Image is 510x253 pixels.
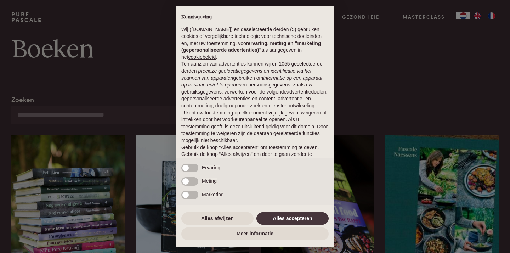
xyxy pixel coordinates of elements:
[202,178,217,184] span: Meting
[181,68,311,81] em: precieze geolocatiegegevens en identificatie via het scannen van apparaten
[256,212,329,225] button: Alles accepteren
[181,144,329,165] p: Gebruik de knop “Alles accepteren” om toestemming te geven. Gebruik de knop “Alles afwijzen” om d...
[181,61,329,109] p: Ten aanzien van advertenties kunnen wij en 1055 geselecteerde gebruiken om en persoonsgegevens, z...
[287,89,326,96] button: advertentiedoelen
[181,26,329,61] p: Wij ([DOMAIN_NAME]) en geselecteerde derden (5) gebruiken cookies of vergelijkbare technologie vo...
[181,68,197,75] button: derden
[181,212,254,225] button: Alles afwijzen
[181,75,323,88] em: informatie op een apparaat op te slaan en/of te openen
[181,14,329,21] h2: Kennisgeving
[188,54,216,60] a: cookiebeleid
[181,109,329,144] p: U kunt uw toestemming op elk moment vrijelijk geven, weigeren of intrekken door het voorkeurenpan...
[181,227,329,240] button: Meer informatie
[202,165,220,170] span: Ervaring
[202,192,223,197] span: Marketing
[181,40,321,53] strong: ervaring, meting en “marketing (gepersonaliseerde advertenties)”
